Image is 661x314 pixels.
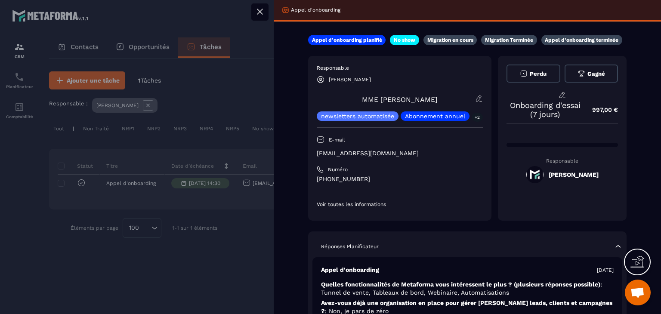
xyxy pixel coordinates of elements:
[329,77,371,83] p: [PERSON_NAME]
[362,95,438,104] a: MME [PERSON_NAME]
[507,158,618,164] p: Responsable
[317,201,483,208] p: Voir toutes les informations
[405,113,465,119] p: Abonnement annuel
[584,102,618,118] p: 997,00 €
[472,113,483,122] p: +2
[321,266,379,274] p: Appel d'onboarding
[317,175,483,183] p: [PHONE_NUMBER]
[317,149,483,157] p: [EMAIL_ADDRESS][DOMAIN_NAME]
[394,37,415,43] p: No show
[530,71,547,77] span: Perdu
[321,113,394,119] p: newsletters automatisée
[545,37,618,43] p: Appel d’onboarding terminée
[329,136,345,143] p: E-mail
[317,65,483,71] p: Responsable
[565,65,618,83] button: Gagné
[625,280,651,305] div: Ouvrir le chat
[328,166,348,173] p: Numéro
[321,280,614,297] p: Quelles fonctionnalités de Metaforma vous intéressent le plus ? (plusieurs réponses possible)
[597,267,614,274] p: [DATE]
[291,6,340,13] p: Appel d'onboarding
[507,65,560,83] button: Perdu
[507,101,584,119] p: Onboarding d'essai (7 jours)
[427,37,473,43] p: Migration en cours
[485,37,533,43] p: Migration Terminée
[549,171,599,178] h5: [PERSON_NAME]
[587,71,605,77] span: Gagné
[312,37,382,43] p: Appel d’onboarding planifié
[321,243,379,250] p: Réponses Planificateur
